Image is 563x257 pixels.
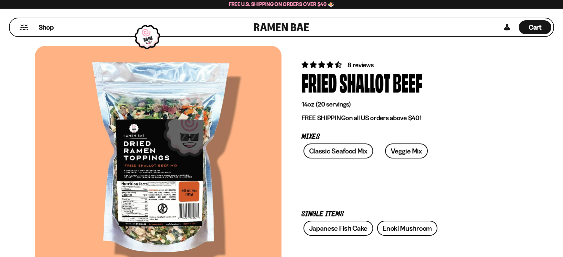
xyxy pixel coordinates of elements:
a: Enoki Mushroom [377,221,437,236]
span: Free U.S. Shipping on Orders over $40 🍜 [229,1,334,7]
span: Shop [39,23,54,32]
div: Beef [393,70,422,95]
a: Classic Seafood Mix [303,143,373,158]
a: Shop [39,20,54,34]
p: Mixes [301,134,508,140]
p: on all US orders above $40! [301,114,508,122]
button: Mobile Menu Trigger [20,25,29,30]
a: Cart [519,18,551,36]
a: Veggie Mix [385,143,428,158]
div: Fried [301,70,337,95]
span: Cart [529,23,542,31]
span: 8 reviews [347,61,373,69]
p: Single Items [301,211,508,217]
div: Shallot [339,70,390,95]
a: Japanese Fish Cake [303,221,373,236]
strong: FREE SHIPPING [301,114,345,122]
span: 4.62 stars [301,61,343,69]
p: 14oz (20 servings) [301,100,508,109]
